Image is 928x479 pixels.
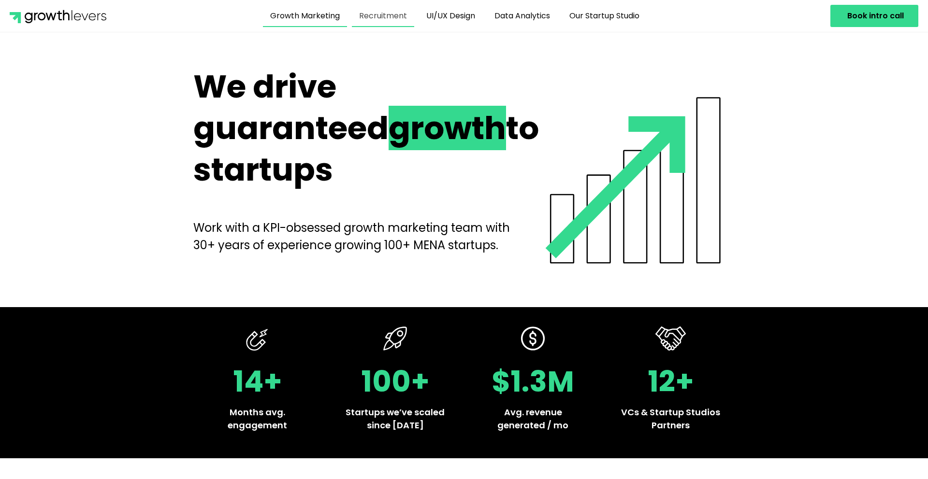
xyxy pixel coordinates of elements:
a: Book intro call [830,5,918,27]
a: Our Startup Studio [562,5,647,27]
a: UI/UX Design [419,5,482,27]
p: VCs & Startup Studios Partners [621,406,720,432]
p: Avg. revenue generated / mo [483,406,582,432]
h2: 12+ [621,367,720,396]
span: growth [389,106,506,150]
nav: Menu [146,5,764,27]
a: Data Analytics [487,5,557,27]
span: Book intro call [847,12,904,20]
p: Startups we’ve scaled since [DATE] [346,406,445,432]
h2: $1.3M [483,367,582,396]
a: Recruitment [352,5,414,27]
h2: 14+ [208,367,307,396]
a: Growth Marketing [263,5,347,27]
p: Months avg. engagement [208,406,307,432]
p: Work with a KPI-obsessed growth marketing team with 30+ years of experience growing 100+ MENA sta... [193,219,514,254]
h2: 100+ [346,367,445,396]
h2: We drive guaranteed to startups [193,66,514,190]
